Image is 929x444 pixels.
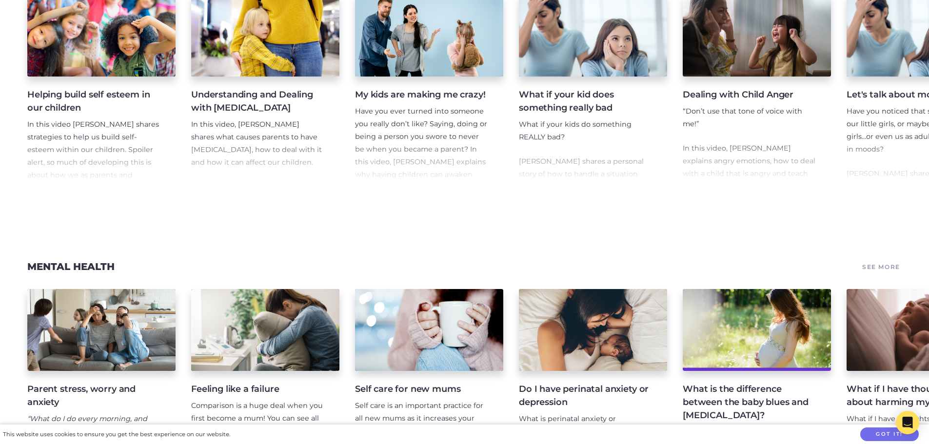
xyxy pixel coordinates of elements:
h4: Parent stress, worry and anxiety [27,383,160,409]
h4: Do I have perinatal anxiety or depression [519,383,652,409]
h4: My kids are making me crazy! [355,88,488,101]
a: Mental Health [27,261,115,272]
p: In this video, [PERSON_NAME] explains angry emotions, how to deal with a child that is angry and ... [683,142,815,206]
p: What if your kids do something REALLY bad? [519,118,652,144]
h4: Helping build self esteem in our children [27,88,160,115]
p: [PERSON_NAME] shares a personal story of how to handle a situation when your child does something... [519,155,652,206]
h4: What if your kid does something really bad [519,88,652,115]
div: This website uses cookies to ensure you get the best experience on our website. [3,429,230,440]
h4: What is the difference between the baby blues and [MEDICAL_DATA]? [683,383,815,422]
h4: Understanding and Dealing with [MEDICAL_DATA] [191,88,324,115]
p: Have you ever turned into someone you really don’t like? Saying, doing or being a person you swor... [355,105,488,219]
a: See More [861,260,902,273]
h4: Dealing with Child Anger [683,88,815,101]
p: In this video, [PERSON_NAME] shares what causes parents to have [MEDICAL_DATA], how to deal with ... [191,118,324,169]
h4: Self care for new mums [355,383,488,396]
p: In this video [PERSON_NAME] shares strategies to help us build self-esteem within our children. S... [27,118,160,283]
h4: Feeling like a failure [191,383,324,396]
button: Got it! [860,427,919,442]
p: “Don’t use that tone of voice with me!” [683,105,815,131]
div: Open Intercom Messenger [896,411,919,434]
